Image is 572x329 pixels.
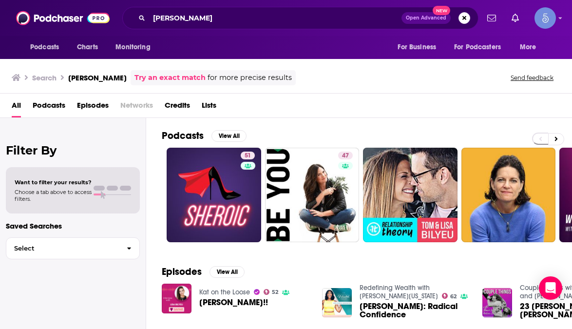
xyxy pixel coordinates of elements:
[23,38,72,57] button: open menu
[30,40,59,54] span: Podcasts
[33,97,65,117] a: Podcasts
[149,10,401,26] input: Search podcasts, credits, & more...
[508,74,556,82] button: Send feedback
[360,284,438,300] a: Redefining Wealth with Patrice Washington
[162,266,202,278] h2: Episodes
[454,40,501,54] span: For Podcasters
[272,290,278,294] span: 52
[534,7,556,29] button: Show profile menu
[6,143,140,157] h2: Filter By
[520,40,536,54] span: More
[167,148,261,242] a: 51
[360,302,471,319] span: [PERSON_NAME]: Radical Confidence
[398,40,436,54] span: For Business
[211,130,247,142] button: View All
[68,73,127,82] h3: [PERSON_NAME]
[6,221,140,231] p: Saved Searches
[534,7,556,29] span: Logged in as Spiral5-G1
[508,10,523,26] a: Show notifications dropdown
[483,10,500,26] a: Show notifications dropdown
[202,97,216,117] a: Lists
[16,9,110,27] img: Podchaser - Follow, Share and Rate Podcasts
[448,38,515,57] button: open menu
[264,289,279,295] a: 52
[77,40,98,54] span: Charts
[322,288,352,318] img: Lisa Bilyeu: Radical Confidence
[210,266,245,278] button: View All
[342,151,349,161] span: 47
[6,237,140,259] button: Select
[122,7,478,29] div: Search podcasts, credits, & more...
[162,266,245,278] a: EpisodesView All
[241,152,255,159] a: 51
[391,38,448,57] button: open menu
[406,16,446,20] span: Open Advanced
[77,97,109,117] a: Episodes
[15,179,92,186] span: Want to filter your results?
[162,284,191,313] img: LISA BILYEU!!
[134,72,206,83] a: Try an exact match
[6,245,119,252] span: Select
[208,72,292,83] span: for more precise results
[513,38,549,57] button: open menu
[165,97,190,117] a: Credits
[162,130,204,142] h2: Podcasts
[32,73,57,82] h3: Search
[401,12,451,24] button: Open AdvancedNew
[120,97,153,117] span: Networks
[199,298,268,307] span: [PERSON_NAME]!!
[265,148,360,242] a: 47
[433,6,450,15] span: New
[450,294,457,299] span: 62
[162,130,247,142] a: PodcastsView All
[199,288,250,296] a: Kat on the Loose
[482,288,512,318] img: 23 Tom + Lisa Bilyeu
[442,293,457,299] a: 62
[71,38,104,57] a: Charts
[360,302,471,319] a: Lisa Bilyeu: Radical Confidence
[12,97,21,117] a: All
[115,40,150,54] span: Monitoring
[245,151,251,161] span: 51
[109,38,163,57] button: open menu
[534,7,556,29] img: User Profile
[199,298,268,307] a: LISA BILYEU!!
[539,276,562,300] div: Open Intercom Messenger
[338,152,353,159] a: 47
[15,189,92,202] span: Choose a tab above to access filters.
